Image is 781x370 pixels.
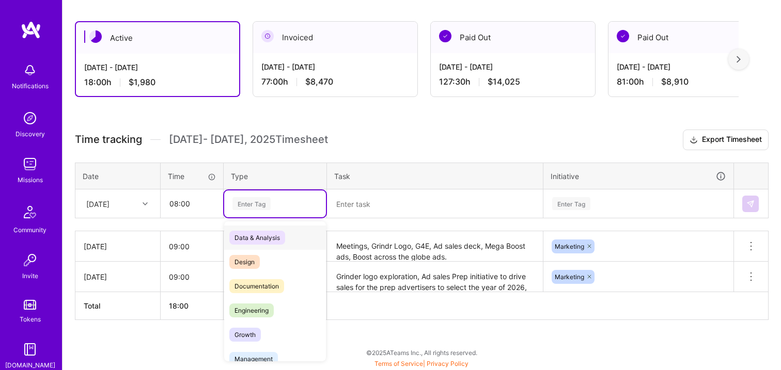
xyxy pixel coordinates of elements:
textarea: Meetings, Grindr Logo, G4E, Ad sales deck, Mega Boost ads, Boost across the globe ads. [328,232,542,261]
div: Tokens [20,314,41,325]
img: right [737,56,741,63]
div: 81:00 h [617,76,764,87]
a: Privacy Policy [427,360,468,367]
button: Export Timesheet [683,130,769,150]
div: 18:00 h [84,77,231,88]
img: Submit [746,200,755,208]
div: Discovery [15,128,45,139]
div: [DATE] [84,271,152,282]
span: Data & Analysis [229,231,285,245]
span: Design [229,255,260,269]
img: tokens [24,300,36,310]
span: $8,910 [661,76,689,87]
div: Invite [22,270,38,281]
div: Initiative [551,170,726,182]
div: Paid Out [608,22,773,53]
div: [DATE] - [DATE] [84,62,231,73]
div: 127:30 h [439,76,587,87]
div: [DATE] - [DATE] [439,61,587,72]
span: Engineering [229,303,274,317]
img: teamwork [20,154,40,174]
div: [DATE] - [DATE] [617,61,764,72]
div: Enter Tag [232,196,271,212]
textarea: Grinder logo exploration, Ad sales Prep initiative to drive sales for the prep advertisers to sel... [328,263,542,291]
th: Task [327,163,543,189]
input: HH:MM [161,233,223,260]
img: Invite [20,250,40,270]
span: $8,470 [305,76,333,87]
span: Documentation [229,279,284,293]
span: Growth [229,328,261,342]
img: Community [18,200,42,224]
input: HH:MM [161,263,223,291]
th: Type [224,163,327,189]
div: Enter Tag [552,196,590,212]
div: Missions [18,174,43,185]
a: Terms of Service [374,360,423,367]
div: [DATE] - [DATE] [261,61,409,72]
span: | [374,360,468,367]
div: © 2025 ATeams Inc., All rights reserved. [62,340,781,365]
div: Paid Out [431,22,595,53]
th: Date [75,163,161,189]
img: Paid Out [439,30,451,42]
i: icon Download [690,135,698,146]
img: discovery [20,108,40,128]
span: Marketing [555,273,584,281]
th: Total [75,292,161,320]
span: $1,980 [129,77,155,88]
div: Invoiced [253,22,417,53]
span: [DATE] - [DATE] , 2025 Timesheet [169,133,328,146]
div: Time [168,171,216,182]
span: Marketing [555,243,584,250]
span: Management [229,352,278,366]
div: [DATE] [84,241,152,252]
img: Active [89,30,102,43]
div: [DATE] [86,198,110,209]
th: 18:00 [161,292,224,320]
div: Notifications [12,81,49,91]
input: HH:MM [161,190,223,217]
div: Community [13,224,46,235]
i: icon Chevron [143,201,148,206]
div: 77:00 h [261,76,409,87]
img: logo [21,21,41,39]
div: Active [76,22,239,54]
img: guide book [20,339,40,360]
img: bell [20,60,40,81]
img: Paid Out [617,30,629,42]
span: Time tracking [75,133,142,146]
span: $14,025 [488,76,520,87]
img: Invoiced [261,30,274,42]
